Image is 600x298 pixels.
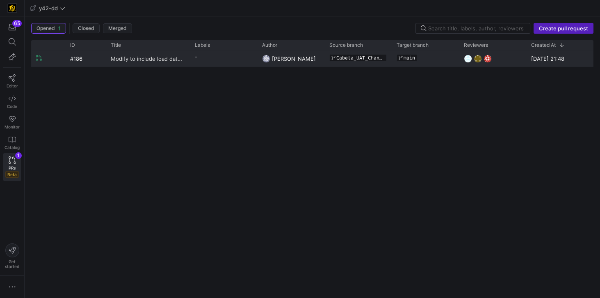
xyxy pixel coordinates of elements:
button: y42-dd [28,3,67,14]
span: Title [111,42,121,48]
div: 1 [15,152,22,159]
button: Opened1 [31,23,66,34]
span: Merged [108,25,127,31]
span: Code [7,104,17,109]
span: Opened [37,25,55,31]
button: Getstarted [3,240,21,272]
span: - [195,54,197,60]
img: https://secure.gravatar.com/avatar/93624b85cfb6a0d6831f1d6e8dbf2768734b96aa2308d2c902a4aae71f619b... [464,55,472,63]
a: Modify to include load date and fields to help troubleshoot [111,51,185,66]
button: 65 [3,20,21,34]
span: Cabela_UAT_Changes [336,55,385,61]
span: Catalog [5,145,20,150]
span: Get started [5,259,19,269]
span: Source branch [329,42,363,48]
span: Labels [195,42,210,48]
img: https://secure.gravatar.com/avatar/332e4ab4f8f73db06c2cf0bfcf19914be04f614aded7b53ca0c4fd3e75c0e2... [474,55,482,63]
span: Target branch [397,42,429,48]
div: 65 [12,20,22,27]
span: 1 [58,25,61,32]
span: [PERSON_NAME] [272,55,316,62]
button: Merged [103,23,132,33]
input: Search title, labels, author, reviewers [428,25,525,32]
img: https://secure.gravatar.com/avatar/06bbdcc80648188038f39f089a7f59ad47d850d77952c7f0d8c4f0bc45aa9b... [484,55,492,63]
a: https://storage.googleapis.com/y42-prod-data-exchange/images/uAsz27BndGEK0hZWDFeOjoxA7jCwgK9jE472... [3,1,21,15]
span: Beta [5,171,19,178]
button: Closed [73,23,100,33]
span: Editor [7,83,18,88]
a: Catalog [3,133,21,153]
a: Code [3,92,21,112]
span: Author [262,42,277,48]
span: Create pull request [539,25,588,32]
a: Monitor [3,112,21,133]
button: Create pull request [534,23,593,34]
span: Monitor [5,124,20,129]
span: Closed [78,25,94,31]
a: Editor [3,71,21,92]
a: PRsBeta1 [3,153,21,181]
div: #186 [65,50,106,66]
img: https://secure.gravatar.com/avatar/e1c5157539d113286c953b8b2d84ff1927c091da543e5993ef07a2ebca6a69... [262,55,270,63]
span: Reviewers [464,42,488,48]
span: y42-dd [39,5,58,11]
span: ID [70,42,75,48]
span: main [404,55,415,61]
span: PRs [9,165,16,170]
img: https://storage.googleapis.com/y42-prod-data-exchange/images/uAsz27BndGEK0hZWDFeOjoxA7jCwgK9jE472... [8,4,16,12]
div: [DATE] 21:48 [526,50,593,66]
span: Created At [531,42,556,48]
